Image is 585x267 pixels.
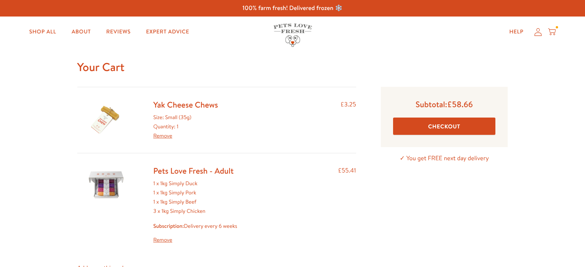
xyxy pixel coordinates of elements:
a: Help [503,24,530,40]
img: Yak Cheese Chews - Small (35g) [87,100,125,138]
div: Delivery every 6 weeks [153,222,237,245]
button: Checkout [393,118,496,135]
a: Expert Advice [140,24,195,40]
a: Shop All [23,24,62,40]
div: £55.41 [338,166,356,245]
strong: Subscription: [153,222,184,230]
a: About [65,24,97,40]
span: £58.66 [447,99,473,110]
p: Subtotal: [393,99,496,109]
a: Remove [153,235,237,245]
a: Remove [153,132,172,139]
a: Pets Love Fresh - Adult [153,165,234,176]
div: £3.25 [340,100,356,141]
a: Reviews [100,24,137,40]
div: Size: Small (35g) Quantity: 1 [153,113,218,140]
div: 1 x 1kg Simply Duck 1 x 1kg Simply Pork 1 x 1kg Simply Beef 3 x 1kg Simply Chicken [153,179,237,245]
a: Yak Cheese Chews [153,99,218,110]
p: ✓ You get FREE next day delivery [381,153,508,164]
h1: Your Cart [77,60,508,75]
img: Pets Love Fresh [273,23,312,47]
